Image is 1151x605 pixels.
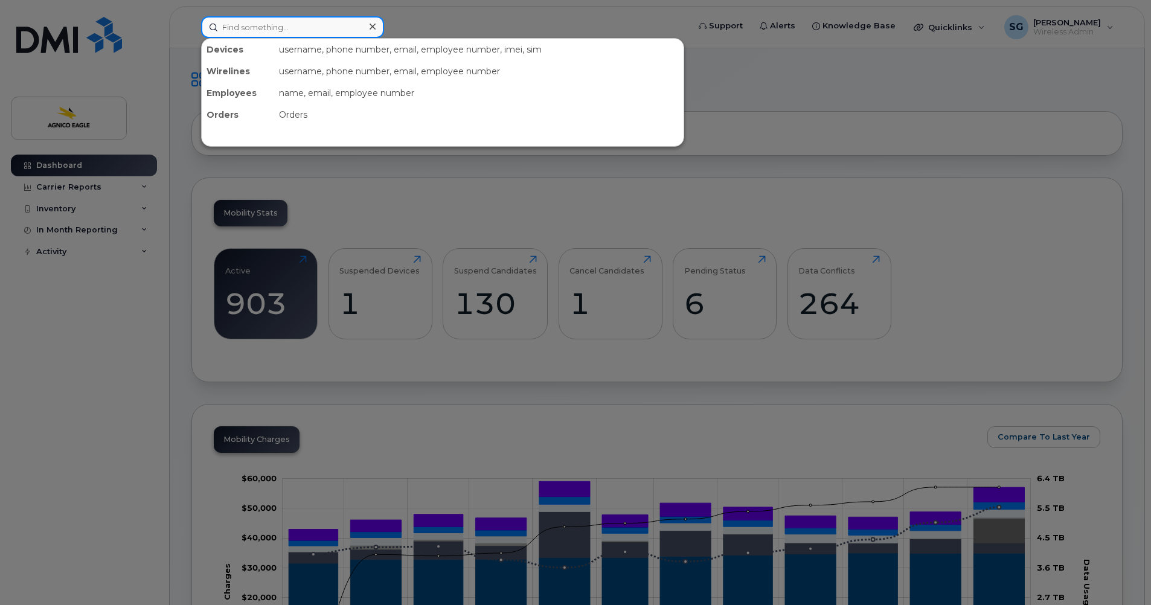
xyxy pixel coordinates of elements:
div: Orders [202,104,274,126]
div: username, phone number, email, employee number [274,60,684,82]
div: Orders [274,104,684,126]
div: Wirelines [202,60,274,82]
div: name, email, employee number [274,82,684,104]
div: Devices [202,39,274,60]
div: username, phone number, email, employee number, imei, sim [274,39,684,60]
div: Employees [202,82,274,104]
